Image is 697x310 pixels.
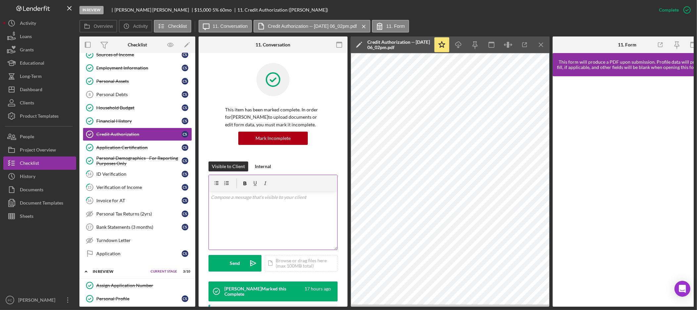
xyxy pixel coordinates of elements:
[225,106,321,128] p: This item has been marked complete. In order for [PERSON_NAME] to upload documents or edit form d...
[213,24,248,29] label: 11. Conversation
[220,7,232,13] div: 60 mo
[268,24,357,29] label: Credit Authorization -- [DATE] 06_02pm.pdf
[96,296,182,301] div: Personal Profile
[182,197,188,204] div: C S
[83,48,192,61] a: Sources of IncomeCS
[83,154,192,167] a: Personal Demographics - For Reporting Purposes OnlyCS
[237,7,328,13] div: 11. Credit Authorization ([PERSON_NAME])
[20,210,33,224] div: Sheets
[559,83,696,300] iframe: Lenderfit form
[618,42,636,47] div: 11. Form
[182,250,188,257] div: C S
[230,255,240,272] div: Send
[182,157,188,164] div: C S
[238,132,308,145] button: Mark Incomplete
[94,24,113,29] label: Overview
[83,75,192,88] a: Personal AssetsCS
[182,144,188,151] div: C S
[96,224,182,230] div: Bank Statements (3 months)
[182,131,188,138] div: C S
[128,42,147,47] div: Checklist
[372,20,409,32] button: 11. Form
[96,198,182,203] div: Invoice for AT
[182,224,188,230] div: C S
[209,161,248,171] button: Visible to Client
[88,198,92,203] tspan: 16
[96,92,182,97] div: Personal Debts
[83,61,192,75] a: Employment InformationCS
[96,185,182,190] div: Verification of Income
[209,255,261,272] button: Send
[119,20,152,32] button: Activity
[79,20,117,32] button: Overview
[254,20,370,32] button: Credit Authorization -- [DATE] 06_02pm.pdf
[115,7,195,13] div: [PERSON_NAME] [PERSON_NAME]
[154,20,191,32] button: Checklist
[83,114,192,128] a: Financial HistoryCS
[3,210,76,223] button: Sheets
[386,24,405,29] label: 11. Form
[96,283,192,288] div: Assign Application Number
[96,79,182,84] div: Personal Assets
[199,20,252,32] button: 11. Conversation
[96,52,182,57] div: Sources of Income
[96,211,182,217] div: Personal Tax Returns (2yrs)
[83,88,192,101] a: 8Personal DebtsCS
[182,91,188,98] div: C S
[151,270,177,274] span: Current Stage
[367,39,430,50] div: Credit Authorization -- [DATE] 06_02pm.pdf
[88,185,92,189] tspan: 15
[83,128,192,141] a: Credit AuthorizationCS
[87,225,91,229] tspan: 17
[83,167,192,181] a: 14ID VerificationCS
[182,104,188,111] div: C S
[182,51,188,58] div: C S
[96,145,182,150] div: Application Certification
[168,24,187,29] label: Checklist
[182,78,188,85] div: C S
[182,184,188,191] div: C S
[195,7,211,13] span: $15,000
[224,286,303,297] div: [PERSON_NAME] Marked this Complete
[96,118,182,124] div: Financial History
[83,207,192,220] a: Personal Tax Returns (2yrs)CS
[17,293,60,308] div: [PERSON_NAME]
[96,171,182,177] div: ID Verification
[8,298,12,302] text: FC
[83,279,192,292] a: Assign Application Number
[252,161,274,171] button: Internal
[255,161,271,171] div: Internal
[83,220,192,234] a: 17Bank Statements (3 months)CS
[182,118,188,124] div: C S
[96,65,182,71] div: Employment Information
[96,132,182,137] div: Credit Authorization
[178,270,190,274] div: 3 / 10
[96,105,182,110] div: Household Budget
[83,247,192,260] a: ApplicationCS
